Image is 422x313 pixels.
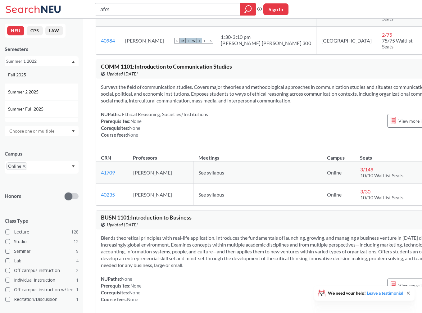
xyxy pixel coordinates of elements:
span: None [127,297,138,302]
svg: Dropdown arrow [72,130,75,133]
a: Leave a testimonial [367,290,403,296]
span: S [174,38,180,43]
svg: Dropdown arrow [72,165,75,168]
span: Updated [DATE] [107,70,138,77]
span: Ethical Reasoning, Societies/Institutions [121,111,208,117]
span: 128 [71,229,79,235]
span: None [130,283,142,288]
span: 4 [76,257,79,264]
label: Seminar [5,247,79,255]
span: 10/10 Waitlist Seats [360,172,403,178]
div: [PERSON_NAME] [PERSON_NAME] 300 [221,40,311,46]
span: None [130,118,142,124]
td: [GEOGRAPHIC_DATA] [316,27,377,55]
span: 9 [76,248,79,255]
div: OnlineX to remove pillDropdown arrow [5,161,79,174]
span: Updated [DATE] [107,221,138,228]
span: W [191,38,197,43]
th: Campus [322,148,355,161]
div: Dropdown arrow [5,126,79,136]
span: 3 / 30 [360,188,370,194]
td: Online [322,161,355,184]
span: M [180,38,185,43]
label: Lecture [5,228,79,236]
span: 75/75 Waitlist Seats [382,38,413,49]
span: 10/10 Waitlist Seats [360,194,403,200]
p: Honors [5,193,21,200]
label: Recitation/Discussion [5,295,79,303]
label: Lab [5,257,79,265]
div: Summer 1 2022Dropdown arrowFall 2025Summer 2 2025Summer Full 2025Summer 1 2025Spring 2025Fall 202... [5,56,79,66]
span: 3 / 149 [360,166,373,172]
div: magnifying glass [240,3,256,16]
span: S [208,38,213,43]
span: BUSN 1101 : Introduction to Business [101,214,192,221]
th: Professors [128,148,193,161]
button: Sign In [263,3,288,15]
span: Class Type [5,217,79,224]
input: Choose one or multiple [6,127,58,135]
div: NUPaths: Prerequisites: Corequisites: Course fees: [101,111,208,138]
span: 1 [76,286,79,293]
button: CPS [27,26,43,35]
span: 1 [76,277,79,284]
span: 1 [76,296,79,303]
button: LAW [45,26,63,35]
div: NUPaths: Prerequisites: Corequisites: Course fees: [101,275,142,303]
td: [PERSON_NAME] [128,161,193,184]
a: 41709 [101,170,115,175]
a: 40984 [101,38,115,43]
span: We need your help! [328,291,403,295]
td: Online [322,184,355,206]
div: Semesters [5,46,79,52]
label: Studio [5,238,79,246]
span: 2 [76,267,79,274]
svg: magnifying glass [244,5,252,14]
span: F [202,38,208,43]
div: Summer 1 2022 [6,58,71,65]
span: 2 / 75 [382,32,392,38]
button: NEU [7,26,24,35]
div: Campus [5,150,79,157]
span: Fall 2025 [8,71,27,78]
span: T [197,38,202,43]
a: 40235 [101,192,115,197]
td: [PERSON_NAME] [128,184,193,206]
span: T [185,38,191,43]
span: None [129,290,140,295]
span: See syllabus [198,170,224,175]
span: See syllabus [198,192,224,197]
span: Summer 2 2025 [8,88,40,95]
td: [PERSON_NAME] [120,27,169,55]
span: None [121,276,132,282]
svg: Dropdown arrow [72,61,75,63]
th: Meetings [193,148,322,161]
div: 1:30 - 3:10 pm [221,34,311,40]
div: CRN [101,154,111,161]
span: None [127,132,138,138]
span: OnlineX to remove pill [6,162,27,170]
label: Off-campus instruction w/ lec [5,286,79,294]
span: Summer Full 2025 [8,106,45,112]
span: 12 [74,238,79,245]
input: Class, professor, course number, "phrase" [100,4,236,15]
span: None [129,125,140,131]
label: Off-campus instruction [5,266,79,274]
label: Individual Instruction [5,276,79,284]
span: COMM 1101 : Introduction to Communication Studies [101,63,232,70]
svg: X to remove pill [23,165,25,168]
